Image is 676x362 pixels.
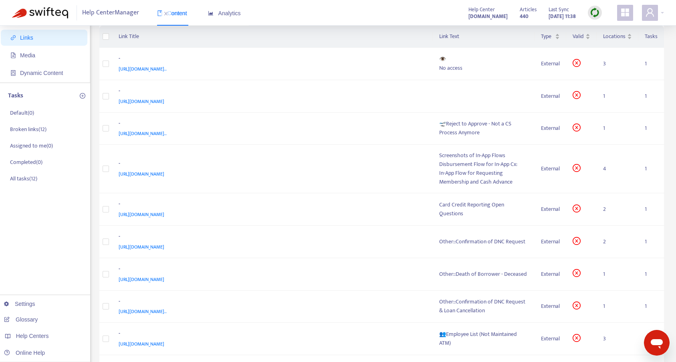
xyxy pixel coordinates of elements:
[119,97,164,105] span: [URL][DOMAIN_NAME]
[541,164,560,173] div: External
[573,91,581,99] span: close-circle
[439,55,529,64] div: 👁️
[573,269,581,277] span: close-circle
[10,109,34,117] p: Default ( 0 )
[638,48,664,80] td: 1
[549,5,569,14] span: Last Sync
[573,164,581,172] span: close-circle
[439,270,529,279] div: Other::Death of Borrower - Deceased
[119,307,167,315] span: [URL][DOMAIN_NAME]..
[597,258,638,291] td: 1
[541,124,560,133] div: External
[597,226,638,258] td: 2
[10,174,37,183] p: All tasks ( 12 )
[119,200,424,210] div: -
[20,34,33,41] span: Links
[541,302,560,311] div: External
[638,193,664,226] td: 1
[541,237,560,246] div: External
[119,297,424,307] div: -
[541,205,560,214] div: External
[433,26,535,48] th: Link Text
[119,340,164,348] span: [URL][DOMAIN_NAME]
[597,113,638,145] td: 1
[590,8,600,18] img: sync.dc5367851b00ba804db3.png
[10,142,53,150] p: Assigned to me ( 0 )
[597,48,638,80] td: 3
[597,323,638,355] td: 3
[119,170,164,178] span: [URL][DOMAIN_NAME]
[573,32,584,41] span: Valid
[119,210,164,218] span: [URL][DOMAIN_NAME]
[439,64,529,73] div: No access
[645,8,655,17] span: user
[566,26,597,48] th: Valid
[439,200,529,218] div: Card Credit Reporting Open Questions
[573,334,581,342] span: close-circle
[541,270,560,279] div: External
[161,9,171,18] span: close
[10,70,16,76] span: container
[573,237,581,245] span: close-circle
[597,26,638,48] th: Locations
[82,5,139,20] span: Help Center Manager
[119,129,167,138] span: [URL][DOMAIN_NAME]..
[597,145,638,193] td: 4
[10,158,42,166] p: Completed ( 0 )
[4,316,38,323] a: Glossary
[119,87,424,97] div: -
[597,291,638,323] td: 1
[208,10,241,16] span: Analytics
[157,10,163,16] span: book
[4,350,45,356] a: Online Help
[439,237,529,246] div: Other::Confirmation of DNC Request
[638,26,664,48] th: Tasks
[439,119,529,137] div: 🛫Reject to Approve - Not a CS Process Anymore
[468,5,495,14] span: Help Center
[573,204,581,212] span: close-circle
[157,10,187,16] span: Content
[10,125,46,133] p: Broken links ( 12 )
[16,333,49,339] span: Help Centers
[638,323,664,355] td: 1
[439,151,529,160] div: Screenshots of In-App Flows
[573,59,581,67] span: close-circle
[638,113,664,145] td: 1
[439,330,529,348] div: 👥Employee List (Not Maintained ATM)
[597,80,638,113] td: 1
[439,160,529,169] div: Disbursement Flow for In-App Cx:
[8,91,23,101] p: Tasks
[638,291,664,323] td: 1
[119,243,164,251] span: [URL][DOMAIN_NAME]
[439,297,529,315] div: Other::Confirmation of DNC Request & Loan Cancellation
[597,193,638,226] td: 2
[541,334,560,343] div: External
[4,301,35,307] a: Settings
[119,275,164,283] span: [URL][DOMAIN_NAME]
[541,32,553,41] span: Type
[119,54,424,65] div: -
[644,330,670,356] iframe: Button to launch messaging window
[541,59,560,68] div: External
[10,53,16,58] span: file-image
[603,32,626,41] span: Locations
[638,145,664,193] td: 1
[119,232,424,243] div: -
[549,12,576,21] strong: [DATE] 11:38
[638,80,664,113] td: 1
[573,301,581,309] span: close-circle
[119,329,424,340] div: -
[10,35,16,40] span: link
[119,265,424,275] div: -
[20,70,63,76] span: Dynamic Content
[535,26,566,48] th: Type
[468,12,508,21] a: [DOMAIN_NAME]
[208,10,214,16] span: area-chart
[119,119,424,129] div: -
[520,12,529,21] strong: 440
[112,26,433,48] th: Link Title
[20,52,35,59] span: Media
[638,226,664,258] td: 1
[573,123,581,131] span: close-circle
